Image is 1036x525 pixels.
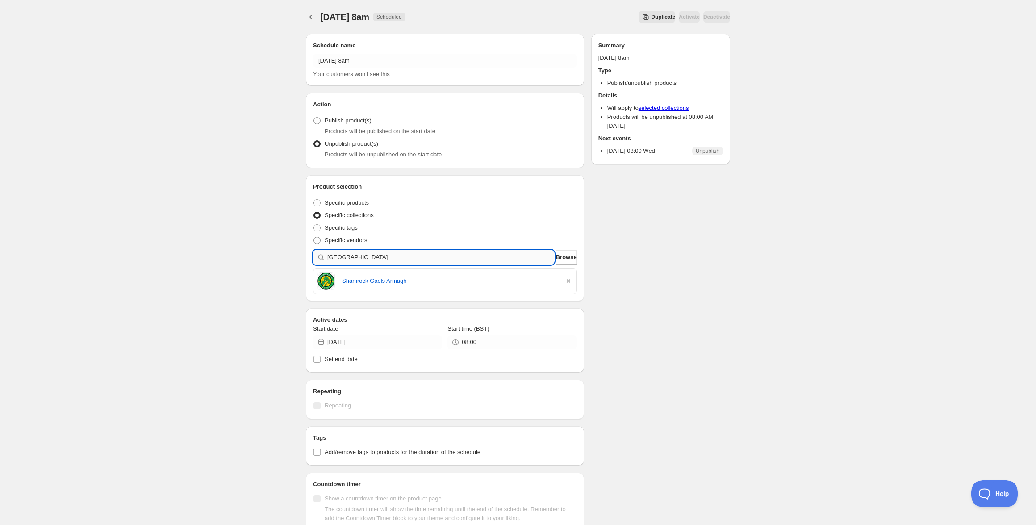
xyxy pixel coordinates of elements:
[607,104,723,113] li: Will apply to
[325,505,577,523] p: The countdown timer will show the time remaining until the end of the schedule. Remember to add t...
[325,224,358,231] span: Specific tags
[320,12,369,22] span: [DATE] 8am
[598,54,723,63] p: [DATE] 8am
[325,212,374,218] span: Specific collections
[607,79,723,88] li: Publish/unpublish products
[313,100,577,109] h2: Action
[598,41,723,50] h2: Summary
[639,105,689,111] a: selected collections
[313,325,338,332] span: Start date
[607,113,723,130] li: Products will be unpublished at 08:00 AM [DATE]
[325,117,372,124] span: Publish product(s)
[342,277,557,286] a: Shamrock Gaels Armagh
[313,480,577,489] h2: Countdown timer
[313,182,577,191] h2: Product selection
[325,140,378,147] span: Unpublish product(s)
[325,199,369,206] span: Specific products
[639,11,675,23] button: Secondary action label
[651,13,675,21] span: Duplicate
[598,91,723,100] h2: Details
[327,250,554,265] input: Search collections
[598,66,723,75] h2: Type
[325,237,367,244] span: Specific vendors
[313,387,577,396] h2: Repeating
[313,433,577,442] h2: Tags
[325,128,435,134] span: Products will be published on the start date
[696,147,719,155] span: Unpublish
[556,250,577,265] button: Browse
[598,134,723,143] h2: Next events
[325,449,480,455] span: Add/remove tags to products for the duration of the schedule
[306,11,318,23] button: Schedules
[325,402,351,409] span: Repeating
[325,356,358,362] span: Set end date
[325,495,442,502] span: Show a countdown timer on the product page
[376,13,402,21] span: Scheduled
[607,147,655,155] p: [DATE] 08:00 Wed
[556,253,577,262] span: Browse
[971,480,1018,507] iframe: Toggle Customer Support
[313,315,577,324] h2: Active dates
[313,41,577,50] h2: Schedule name
[325,151,442,158] span: Products will be unpublished on the start date
[313,71,390,77] span: Your customers won't see this
[447,325,489,332] span: Start time (BST)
